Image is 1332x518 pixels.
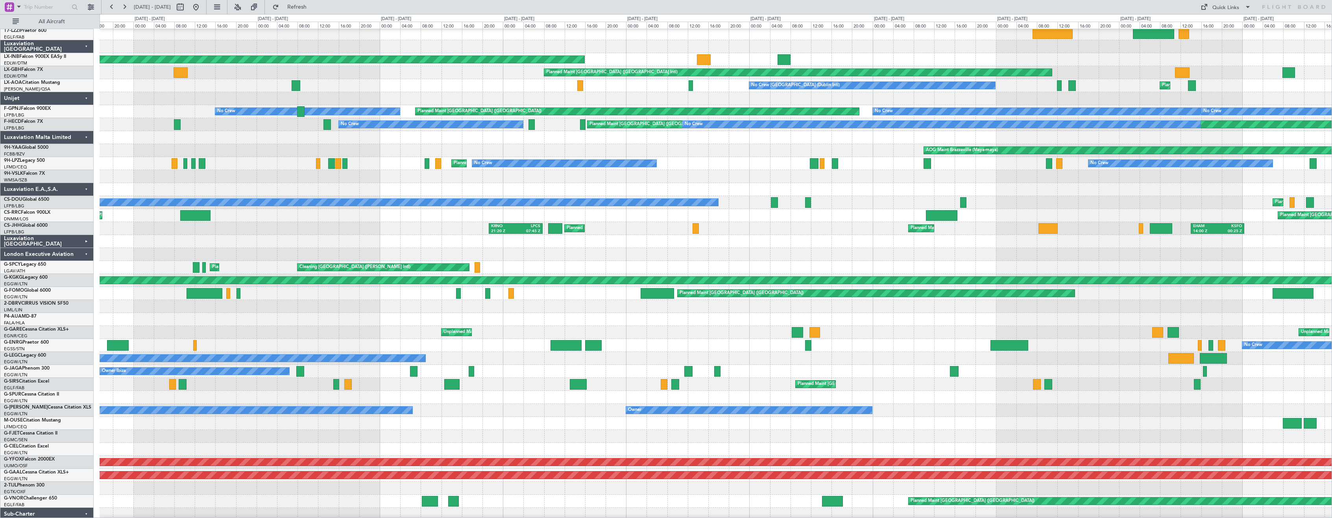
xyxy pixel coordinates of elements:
div: 16:00 [462,22,482,29]
span: 2-DBRV [4,301,21,306]
div: 08:00 [1283,22,1304,29]
a: EGGW/LTN [4,411,28,417]
div: EHAM [1193,224,1217,229]
a: G-CIELCitation Excel [4,444,49,449]
a: EGLF/FAB [4,34,24,40]
a: EGNR/CEG [4,333,28,339]
a: LFMD/CEQ [4,424,27,430]
div: 00:00 [749,22,770,29]
span: 2-TIJL [4,483,17,488]
a: F-GPNJFalcon 900EX [4,106,51,111]
button: All Aircraft [9,15,85,28]
div: Unplanned Maint [PERSON_NAME] [443,326,515,338]
div: No Crew [341,118,359,130]
a: G-GARECessna Citation XLS+ [4,327,69,332]
div: 20:00 [852,22,872,29]
span: G-LEGC [4,353,21,358]
div: 16:00 [585,22,606,29]
div: 16:00 [1201,22,1222,29]
div: [DATE] - [DATE] [504,16,534,22]
div: Planned Maint [GEOGRAPHIC_DATA] ([GEOGRAPHIC_DATA]) [418,105,541,117]
span: G-GAAL [4,470,22,475]
a: G-SPCYLegacy 650 [4,262,46,267]
span: T7-LZZI [4,28,20,33]
div: Planned Maint [GEOGRAPHIC_DATA] ([GEOGRAPHIC_DATA]) [798,378,922,390]
div: [DATE] - [DATE] [627,16,658,22]
a: EGLF/FAB [4,385,24,391]
span: LX-INB [4,54,19,59]
span: G-KGKG [4,275,22,280]
div: 14:00 Z [1193,229,1217,234]
a: EGTK/OXF [4,489,26,495]
a: G-SIRSCitation Excel [4,379,49,384]
span: LX-AOA [4,80,22,85]
div: 04:00 [1140,22,1160,29]
div: 08:00 [791,22,811,29]
a: G-FJETCessna Citation II [4,431,57,436]
a: LFMD/CEQ [4,164,27,170]
div: Cleaning [GEOGRAPHIC_DATA] ([PERSON_NAME] Intl) [299,261,410,273]
div: No Crew [875,105,893,117]
div: No Crew [GEOGRAPHIC_DATA] (Dublin Intl) [751,80,840,91]
span: G-YFOX [4,457,22,462]
span: G-FJET [4,431,20,436]
a: EDLW/DTM [4,60,27,66]
div: Planned Maint [GEOGRAPHIC_DATA] ([GEOGRAPHIC_DATA]) [1162,80,1286,91]
div: 16:00 [92,22,113,29]
span: G-CIEL [4,444,18,449]
span: CS-JHH [4,223,21,228]
button: Quick Links [1197,1,1255,13]
div: Owner Ibiza [102,365,126,377]
span: F-GPNJ [4,106,21,111]
span: G-SPCY [4,262,21,267]
a: G-KGKGLegacy 600 [4,275,48,280]
div: [DATE] - [DATE] [997,16,1027,22]
span: G-GARE [4,327,22,332]
a: LX-AOACitation Mustang [4,80,60,85]
span: LX-GBH [4,67,21,72]
div: Planned Maint [GEOGRAPHIC_DATA] ([GEOGRAPHIC_DATA] Intl) [546,67,678,78]
div: 04:00 [523,22,544,29]
div: 20:00 [975,22,996,29]
div: AOG Maint Brazzaville (Maya-maya) [926,144,998,156]
a: G-YFOXFalcon 2000EX [4,457,55,462]
div: Quick Links [1212,4,1239,12]
a: 9H-YAAGlobal 5000 [4,145,48,150]
div: 08:00 [174,22,195,29]
div: 04:00 [154,22,174,29]
div: 16:00 [339,22,359,29]
a: M-OUSECitation Mustang [4,418,61,423]
a: WMSA/SZB [4,177,27,183]
div: 20:00 [1099,22,1119,29]
div: 04:00 [400,22,421,29]
div: No Crew [1203,105,1221,117]
div: [DATE] - [DATE] [381,16,411,22]
div: 04:00 [1263,22,1283,29]
span: G-VNOR [4,496,23,501]
a: FCBB/BZV [4,151,25,157]
a: F-HECDFalcon 7X [4,119,43,124]
a: 9H-LPZLegacy 500 [4,158,45,163]
div: Planned Maint [GEOGRAPHIC_DATA] ([GEOGRAPHIC_DATA]) [567,222,691,234]
div: 00:00 [257,22,277,29]
a: LX-INBFalcon 900EX EASy II [4,54,66,59]
a: G-SPURCessna Citation II [4,392,59,397]
div: 16:00 [955,22,975,29]
a: G-FOMOGlobal 6000 [4,288,51,293]
a: EGGW/LTN [4,294,28,300]
div: 12:00 [195,22,215,29]
a: G-JAGAPhenom 300 [4,366,50,371]
div: [DATE] - [DATE] [135,16,165,22]
a: EGGW/LTN [4,398,28,404]
div: 21:20 Z [491,229,515,234]
div: 12:00 [688,22,708,29]
span: G-ENRG [4,340,22,345]
div: [DATE] - [DATE] [1120,16,1151,22]
span: All Aircraft [20,19,83,24]
div: 00:00 [1119,22,1140,29]
a: EDLW/DTM [4,73,27,79]
span: [DATE] - [DATE] [134,4,171,11]
a: LFPB/LBG [4,125,24,131]
a: EGLF/FAB [4,502,24,508]
div: 08:00 [914,22,934,29]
